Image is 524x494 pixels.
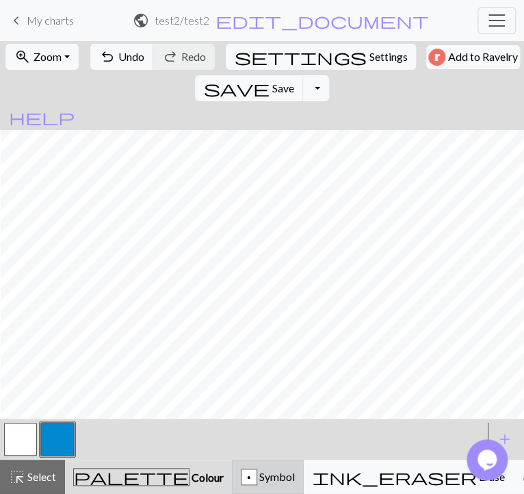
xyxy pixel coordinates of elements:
[426,45,520,69] button: Add to Ravelry
[257,470,295,483] span: Symbol
[189,471,224,484] span: Colour
[304,460,514,494] button: Erase
[195,75,304,101] button: Save
[90,44,154,70] button: Undo
[99,47,116,66] span: undo
[118,50,144,63] span: Undo
[204,79,270,98] span: save
[9,467,25,486] span: highlight_alt
[215,11,429,30] span: edit_document
[8,9,74,32] a: My charts
[235,47,366,66] span: settings
[65,460,232,494] button: Colour
[448,49,518,66] span: Add to Ravelry
[34,50,62,63] span: Zoom
[133,11,149,30] span: public
[369,49,407,65] span: Settings
[226,44,416,70] button: SettingsSettings
[497,430,513,449] span: add
[155,14,209,27] h2: test2 / test2
[467,439,510,480] iframe: chat widget
[477,7,516,34] button: Toggle navigation
[27,14,74,27] span: My charts
[74,467,189,486] span: palette
[235,49,366,65] i: Settings
[9,107,75,127] span: help
[5,44,79,70] button: Zoom
[25,470,56,483] span: Select
[313,467,477,486] span: ink_eraser
[272,81,294,94] span: Save
[241,469,257,486] div: p
[428,49,445,66] img: Ravelry
[14,47,31,66] span: zoom_in
[232,460,304,494] button: p Symbol
[8,11,25,30] span: keyboard_arrow_left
